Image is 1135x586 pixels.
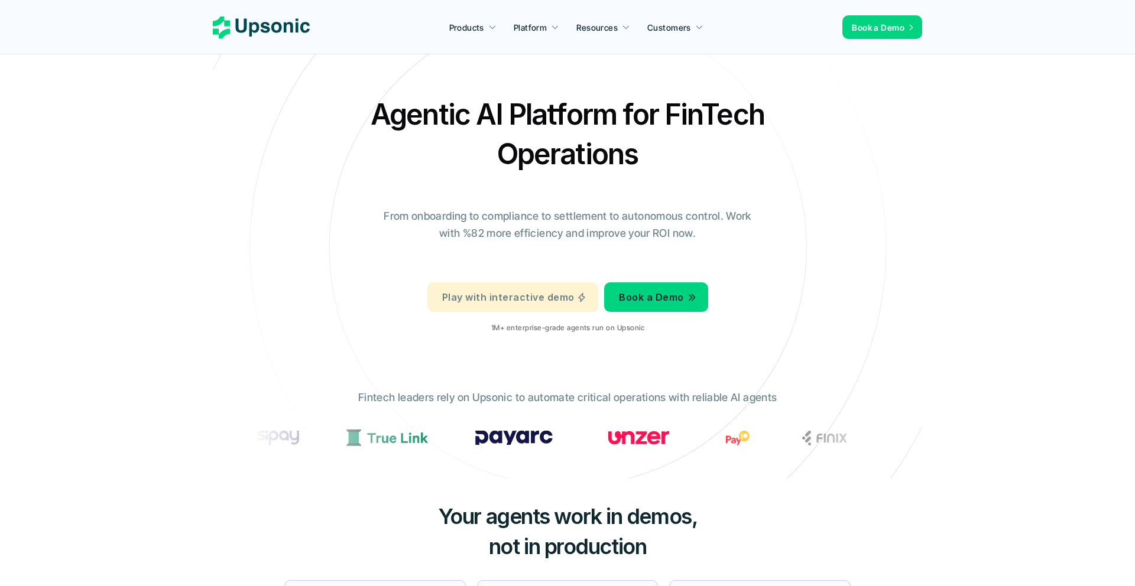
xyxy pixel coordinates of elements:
a: Play with interactive demo [427,282,598,312]
p: Platform [514,21,547,34]
span: Your agents work in demos, [438,503,698,529]
a: Book a Demo [842,15,922,39]
p: From onboarding to compliance to settlement to autonomous control. Work with %82 more efficiency ... [375,208,760,242]
p: Fintech leaders rely on Upsonic to automate critical operations with reliable AI agents [358,389,777,406]
p: Book a Demo [619,289,683,306]
p: Play with interactive demo [442,289,574,306]
span: not in production [489,533,647,559]
p: Customers [647,21,691,34]
p: 1M+ enterprise-grade agents run on Upsonic [491,324,644,332]
p: Products [449,21,484,34]
h2: Agentic AI Platform for FinTech Operations [361,95,774,174]
a: Products [442,17,504,38]
a: Book a Demo [604,282,708,312]
p: Resources [576,21,618,34]
p: Book a Demo [852,21,904,34]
